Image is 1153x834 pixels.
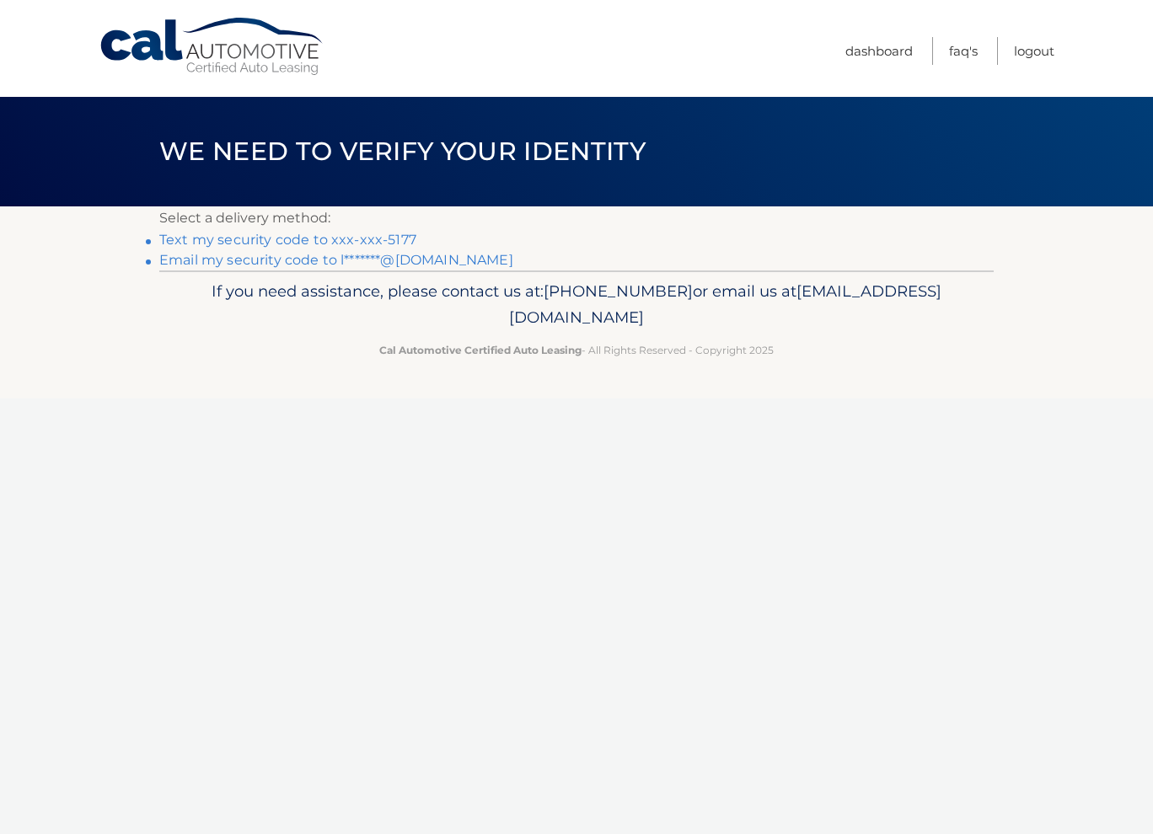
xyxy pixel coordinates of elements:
[159,232,416,248] a: Text my security code to xxx-xxx-5177
[99,17,326,77] a: Cal Automotive
[379,344,582,356] strong: Cal Automotive Certified Auto Leasing
[159,136,646,167] span: We need to verify your identity
[170,341,983,359] p: - All Rights Reserved - Copyright 2025
[544,281,693,301] span: [PHONE_NUMBER]
[159,252,513,268] a: Email my security code to l*******@[DOMAIN_NAME]
[159,206,994,230] p: Select a delivery method:
[170,278,983,332] p: If you need assistance, please contact us at: or email us at
[949,37,978,65] a: FAQ's
[1014,37,1054,65] a: Logout
[845,37,913,65] a: Dashboard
